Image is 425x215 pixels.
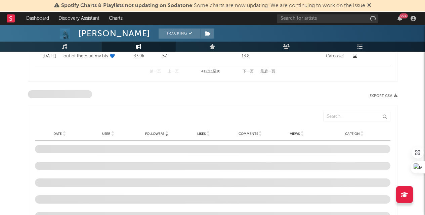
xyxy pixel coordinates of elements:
span: Views [290,132,300,136]
a: Dashboard [22,12,54,25]
button: 第一页 [150,70,161,73]
a: Charts [104,12,127,25]
button: 下一页 [243,70,254,73]
div: out of the blue mv bts 💙 [63,53,126,60]
span: Likes [197,132,206,136]
input: Search... [323,112,390,121]
button: 最后一页 [260,70,275,73]
span: Spotify Charts & Playlists not updating on Sodatone [61,3,192,8]
div: 33.9k [129,53,150,60]
button: Tracking [159,29,201,39]
span: : Some charts are now updating. We are continuing to work on the issue [61,3,365,8]
div: 57 [153,53,176,60]
div: [PERSON_NAME] [78,29,150,39]
span: Dismiss [367,3,371,8]
span: Date [53,132,62,136]
button: 上一页 [168,70,179,73]
span: Followers [145,132,164,136]
div: 99 + [399,13,408,18]
button: Export CSV [370,94,397,98]
span: Caption [345,132,360,136]
span: User [102,132,110,136]
div: Carousel [325,53,345,60]
span: Top Instagram Mentions [28,90,92,98]
div: 13.8 [230,53,261,60]
a: Discovery Assistant [54,12,104,25]
div: 412 之 1 至 10 [192,68,229,76]
div: [DATE] [38,53,60,60]
span: Comments [239,132,258,136]
input: Search for artists [277,14,378,23]
button: 99+ [397,16,402,21]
